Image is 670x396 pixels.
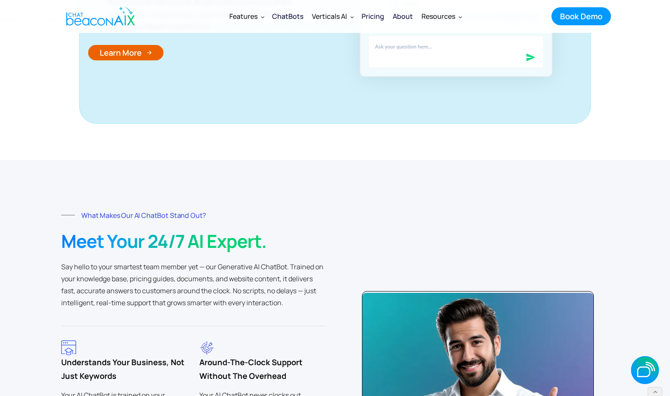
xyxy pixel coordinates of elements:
[417,6,465,27] div: Resources
[61,229,267,253] strong: Meet Your 24/7 AI Expert.
[308,6,357,27] div: Verticals AI
[59,1,139,31] a: home
[551,7,611,25] a: Book Demo
[147,50,152,55] img: Arrow
[421,10,455,22] div: Resources
[225,6,268,27] div: Features
[312,10,347,22] div: Verticals AI
[272,10,303,22] div: ChatBots
[357,5,388,27] a: Pricing
[393,10,413,22] div: About
[362,10,384,22] div: Pricing
[61,261,324,309] p: Say hello to your smartest team member yet — our Generative AI ChatBot. Trained on your knowledge...
[81,209,206,221] div: What Makes Our AI ChatBot Stand Out?
[261,15,264,18] img: Dropdown
[560,11,602,22] div: Book Demo
[100,47,142,58] div: Learn More
[388,5,417,27] a: About
[268,5,308,27] a: ChatBots
[61,357,184,381] strong: Understands Your Business, Not Just Keywords
[350,15,354,18] img: Dropdown
[199,357,302,381] strong: Around-the-Clock Support Without the Overhead
[88,45,163,60] a: Learn More
[459,15,462,18] img: Dropdown
[229,10,258,22] div: Features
